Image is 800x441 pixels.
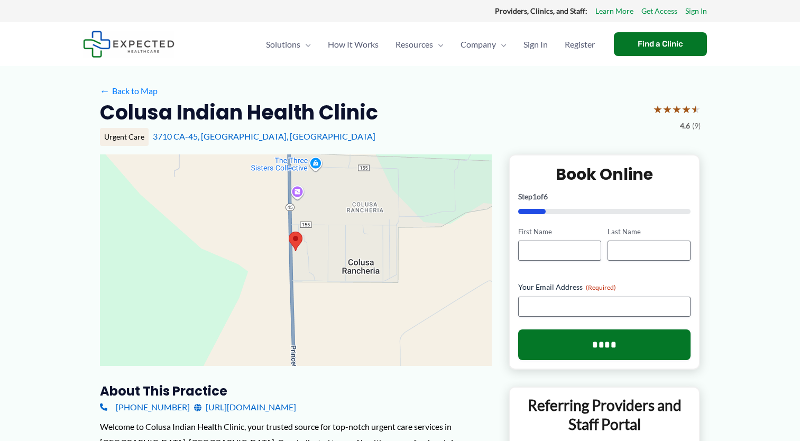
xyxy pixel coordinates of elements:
[518,193,691,200] p: Step of
[433,26,444,63] span: Menu Toggle
[100,128,149,146] div: Urgent Care
[452,26,515,63] a: CompanyMenu Toggle
[258,26,603,63] nav: Primary Site Navigation
[153,131,375,141] a: 3710 CA-45, [GEOGRAPHIC_DATA], [GEOGRAPHIC_DATA]
[396,26,433,63] span: Resources
[495,6,587,15] strong: Providers, Clinics, and Staff:
[532,192,537,201] span: 1
[556,26,603,63] a: Register
[565,26,595,63] span: Register
[682,99,691,119] span: ★
[300,26,311,63] span: Menu Toggle
[653,99,663,119] span: ★
[663,99,672,119] span: ★
[518,227,601,237] label: First Name
[387,26,452,63] a: ResourcesMenu Toggle
[258,26,319,63] a: SolutionsMenu Toggle
[523,26,548,63] span: Sign In
[692,119,701,133] span: (9)
[83,31,174,58] img: Expected Healthcare Logo - side, dark font, small
[672,99,682,119] span: ★
[100,83,158,99] a: ←Back to Map
[614,32,707,56] a: Find a Clinic
[461,26,496,63] span: Company
[319,26,387,63] a: How It Works
[515,26,556,63] a: Sign In
[586,283,616,291] span: (Required)
[608,227,691,237] label: Last Name
[595,4,633,18] a: Learn More
[680,119,690,133] span: 4.6
[518,282,691,292] label: Your Email Address
[544,192,548,201] span: 6
[328,26,379,63] span: How It Works
[100,99,378,125] h2: Colusa Indian Health Clinic
[685,4,707,18] a: Sign In
[100,399,190,415] a: [PHONE_NUMBER]
[691,99,701,119] span: ★
[496,26,507,63] span: Menu Toggle
[518,396,692,434] p: Referring Providers and Staff Portal
[266,26,300,63] span: Solutions
[518,164,691,185] h2: Book Online
[641,4,677,18] a: Get Access
[100,86,110,96] span: ←
[194,399,296,415] a: [URL][DOMAIN_NAME]
[100,383,492,399] h3: About this practice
